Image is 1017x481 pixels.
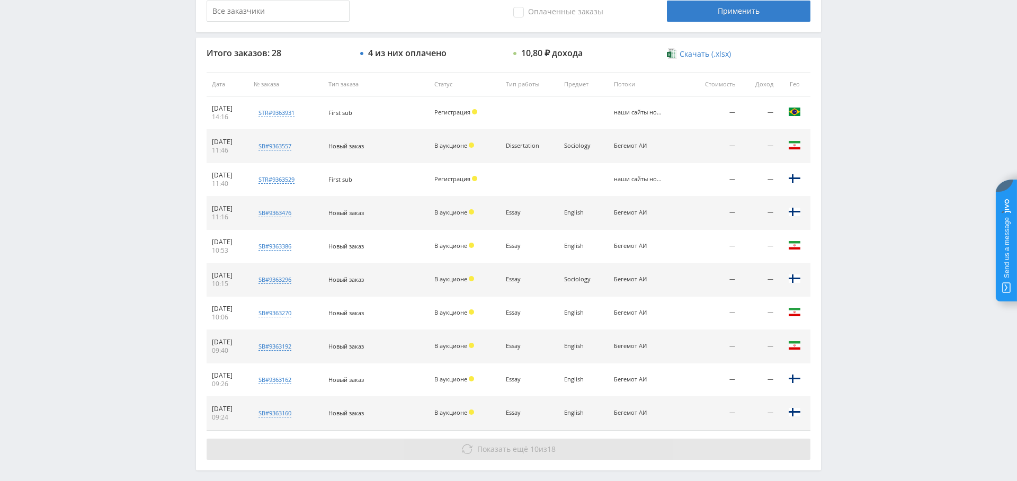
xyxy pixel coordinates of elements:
div: [DATE] [212,238,243,246]
span: Холд [469,276,474,281]
div: Sociology [564,142,603,149]
span: Холд [469,409,474,415]
div: Essay [506,376,554,383]
div: English [564,343,603,350]
span: В аукционе [434,275,467,283]
img: fin.png [788,406,801,418]
th: Статус [429,73,501,96]
div: 09:26 [212,380,243,388]
img: irn.png [788,139,801,152]
div: English [564,209,603,216]
div: 10,80 ₽ дохода [521,48,583,58]
td: — [686,330,741,363]
th: Доход [741,73,779,96]
td: — [686,230,741,263]
div: 10:06 [212,313,243,322]
div: sb#9363476 [258,209,291,217]
td: — [741,263,779,297]
div: Essay [506,209,554,216]
th: № заказа [248,73,323,96]
div: [DATE] [212,104,243,113]
td: — [686,197,741,230]
td: — [686,397,741,430]
div: Бегемот АИ [614,276,662,283]
div: 4 из них оплачено [368,48,447,58]
td: — [686,363,741,397]
td: — [741,330,779,363]
td: — [741,197,779,230]
div: наши сайты новый бот Тони [614,109,662,116]
div: Бегемот АИ [614,409,662,416]
div: [DATE] [212,405,243,413]
span: First sub [328,109,352,117]
td: — [741,130,779,163]
div: 11:46 [212,146,243,155]
span: 10 [530,444,539,454]
div: 11:40 [212,180,243,188]
th: Предмет [559,73,608,96]
th: Дата [207,73,248,96]
span: 18 [547,444,556,454]
span: из [477,444,556,454]
th: Стоимость [686,73,741,96]
span: Новый заказ [328,209,364,217]
span: Новый заказ [328,275,364,283]
td: — [686,263,741,297]
div: Бегемот АИ [614,343,662,350]
div: Бегемот АИ [614,243,662,250]
th: Тип заказа [323,73,429,96]
span: Холд [472,109,477,114]
div: Essay [506,309,554,316]
td: — [741,363,779,397]
div: English [564,376,603,383]
img: bra.png [788,105,801,118]
td: — [741,230,779,263]
div: Бегемот АИ [614,376,662,383]
div: English [564,309,603,316]
button: Показать ещё 10из18 [207,439,810,460]
td: — [741,96,779,130]
div: Применить [667,1,810,22]
span: Холд [469,343,474,348]
span: Регистрация [434,175,470,183]
div: 14:16 [212,113,243,121]
span: Новый заказ [328,409,364,417]
span: Новый заказ [328,376,364,384]
td: — [686,96,741,130]
img: irn.png [788,306,801,318]
div: English [564,243,603,250]
div: Бегемот АИ [614,142,662,149]
td: — [686,163,741,197]
div: [DATE] [212,305,243,313]
div: [DATE] [212,271,243,280]
div: [DATE] [212,204,243,213]
div: Essay [506,343,554,350]
span: Холд [469,243,474,248]
div: Essay [506,243,554,250]
span: В аукционе [434,408,467,416]
span: В аукционе [434,342,467,350]
span: Новый заказ [328,142,364,150]
div: 09:40 [212,346,243,355]
img: irn.png [788,239,801,252]
div: sb#9363557 [258,142,291,150]
div: str#9363931 [258,109,295,117]
span: Регистрация [434,108,470,116]
img: fin.png [788,272,801,285]
div: Бегемот АИ [614,309,662,316]
div: Dissertation [506,142,554,149]
td: — [686,130,741,163]
div: Итого заказов: 28 [207,48,350,58]
div: наши сайты новый бот Тони [614,176,662,183]
div: str#9363529 [258,175,295,184]
div: English [564,409,603,416]
span: Новый заказ [328,242,364,250]
span: В аукционе [434,141,467,149]
td: — [686,297,741,330]
div: [DATE] [212,371,243,380]
div: Essay [506,409,554,416]
input: Все заказчики [207,1,350,22]
div: 10:15 [212,280,243,288]
div: 11:16 [212,213,243,221]
div: Бегемот АИ [614,209,662,216]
